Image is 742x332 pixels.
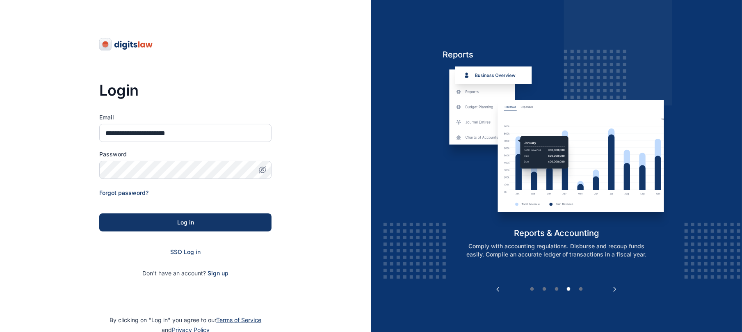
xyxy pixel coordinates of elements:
[99,189,148,196] a: Forgot password?
[528,285,536,293] button: 1
[452,242,662,259] p: Comply with accounting regulations. Disburse and recoup funds easily. Compile an accurate ledger ...
[611,285,619,293] button: Next
[99,113,272,121] label: Email
[208,270,228,277] a: Sign up
[577,285,585,293] button: 5
[553,285,561,293] button: 3
[99,150,272,158] label: Password
[112,218,258,227] div: Log in
[99,82,272,98] h3: Login
[170,248,201,255] a: SSO Log in
[443,49,670,60] h5: Reports
[540,285,548,293] button: 2
[443,66,670,227] img: reports-and-accounting
[565,285,573,293] button: 4
[216,316,261,323] a: Terms of Service
[208,269,228,277] span: Sign up
[99,269,272,277] p: Don't have an account?
[443,227,670,239] h5: reports & accounting
[494,285,502,293] button: Previous
[99,213,272,231] button: Log in
[99,38,153,51] img: digitslaw-logo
